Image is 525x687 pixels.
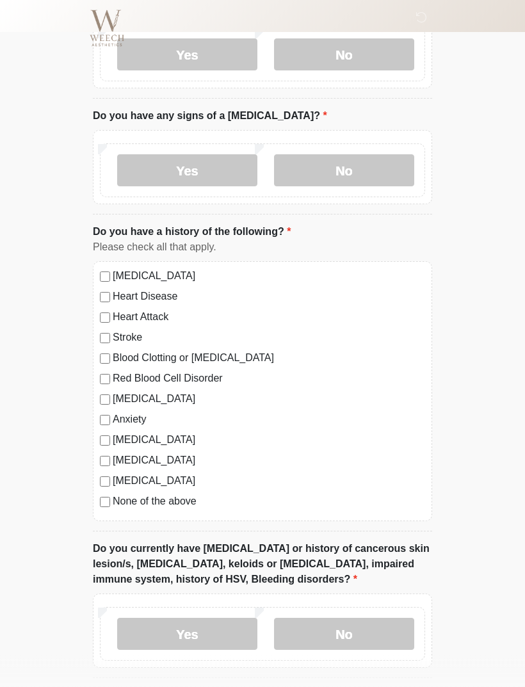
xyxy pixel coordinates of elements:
label: [MEDICAL_DATA] [113,392,425,407]
label: Do you have any signs of a [MEDICAL_DATA]? [93,109,327,124]
label: Red Blood Cell Disorder [113,371,425,387]
img: Weech Aesthetics Logo [80,10,134,47]
label: No [274,618,414,651]
label: [MEDICAL_DATA] [113,453,425,469]
label: Heart Attack [113,310,425,325]
input: [MEDICAL_DATA] [100,272,110,282]
label: Stroke [113,330,425,346]
input: Stroke [100,334,110,344]
div: Please check all that apply. [93,240,432,255]
input: Red Blood Cell Disorder [100,375,110,385]
label: [MEDICAL_DATA] [113,269,425,284]
input: [MEDICAL_DATA] [100,477,110,487]
label: None of the above [113,494,425,510]
input: Heart Attack [100,313,110,323]
label: Yes [117,618,257,651]
input: [MEDICAL_DATA] [100,395,110,405]
input: [MEDICAL_DATA] [100,457,110,467]
input: Heart Disease [100,293,110,303]
input: None of the above [100,497,110,508]
input: [MEDICAL_DATA] [100,436,110,446]
label: No [274,155,414,187]
label: [MEDICAL_DATA] [113,433,425,448]
label: Anxiety [113,412,425,428]
label: Blood Clotting or [MEDICAL_DATA] [113,351,425,366]
label: [MEDICAL_DATA] [113,474,425,489]
label: Yes [117,155,257,187]
label: Do you currently have [MEDICAL_DATA] or history of cancerous skin lesion/s, [MEDICAL_DATA], keloi... [93,542,432,588]
input: Anxiety [100,416,110,426]
input: Blood Clotting or [MEDICAL_DATA] [100,354,110,364]
label: Do you have a history of the following? [93,225,291,240]
label: Heart Disease [113,289,425,305]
